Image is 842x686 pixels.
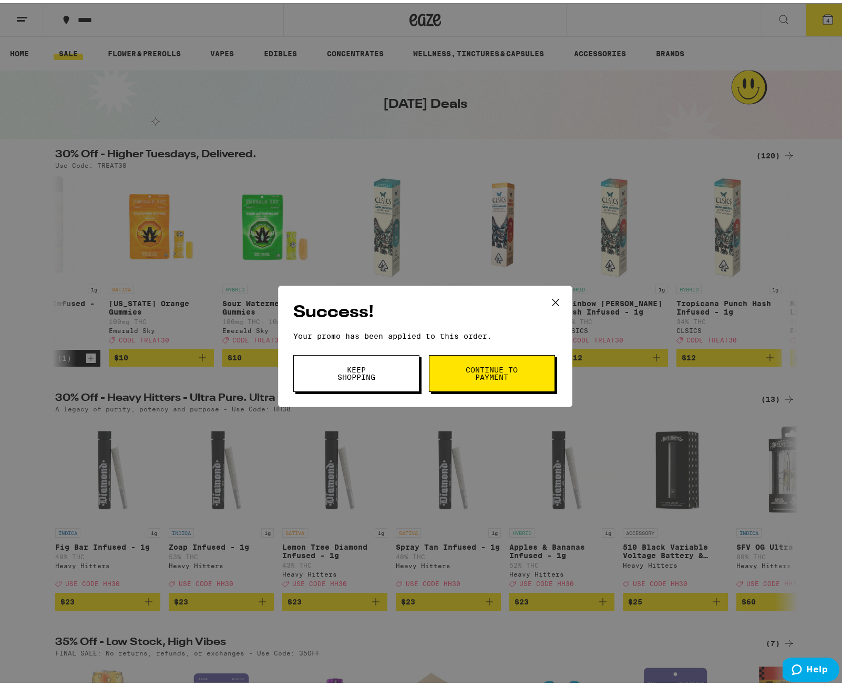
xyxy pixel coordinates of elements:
[293,298,557,321] h2: Success!
[429,352,555,389] button: Continue to payment
[783,654,839,681] iframe: Opens a widget where you can find more information
[330,363,383,378] span: Keep Shopping
[465,363,519,378] span: Continue to payment
[293,329,557,337] p: Your promo has been applied to this order.
[293,352,419,389] button: Keep Shopping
